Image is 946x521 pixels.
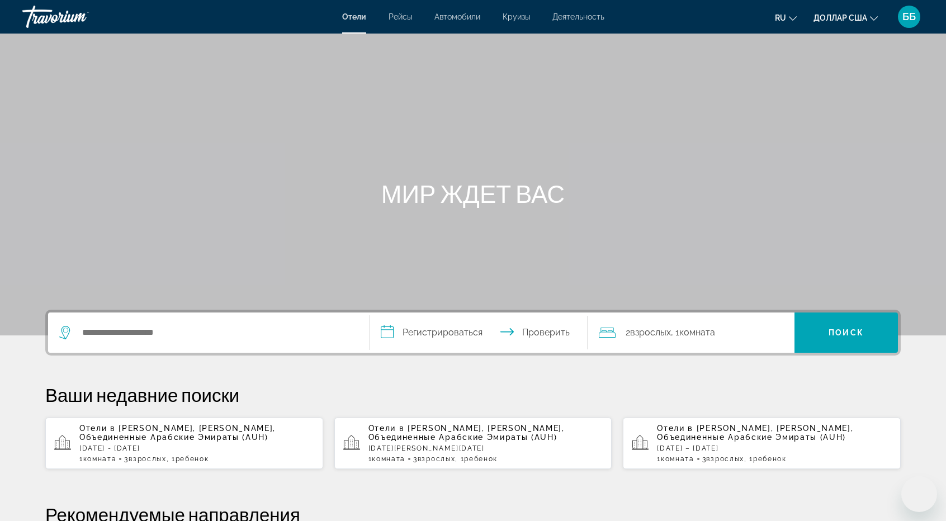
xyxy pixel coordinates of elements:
font: комната [83,455,117,463]
font: [DATE] - [DATE] [79,444,140,452]
font: [DATE] – [DATE] [657,444,718,452]
font: 3 [124,455,129,463]
font: 2 [626,327,630,338]
font: комната [661,455,694,463]
font: взрослых [129,455,166,463]
font: доллар США [813,13,867,22]
font: , 1 [167,455,176,463]
button: Отели в [PERSON_NAME], [PERSON_NAME], Объединенные Арабские Эмираты (AUH)[DATE][PERSON_NAME][DATE... [334,417,612,470]
font: 1 [657,455,661,463]
div: Виджет поиска [48,312,898,353]
button: Отели в [PERSON_NAME], [PERSON_NAME], Объединенные Арабские Эмираты (AUH)[DATE] – [DATE]1комната3... [623,417,901,470]
font: , 1 [744,455,753,463]
button: Выберите дату заезда и выезда [370,312,588,353]
font: ru [775,13,786,22]
font: Поиск [829,328,864,337]
a: Деятельность [552,12,604,21]
button: Отели в [PERSON_NAME], [PERSON_NAME], Объединенные Арабские Эмираты (AUH)[DATE] - [DATE]1комната3... [45,417,323,470]
font: Отели в [368,424,405,433]
a: Автомобили [434,12,480,21]
font: 1 [368,455,372,463]
font: [DATE][PERSON_NAME][DATE] [368,444,485,452]
font: Отели в [79,424,116,433]
font: взрослых [630,327,671,338]
font: , 1 [455,455,464,463]
a: Круизы [503,12,530,21]
a: Отели [342,12,366,21]
font: 3 [702,455,707,463]
font: Ваши недавние поиски [45,383,239,406]
font: ребенок [753,455,787,463]
button: Изменить язык [775,10,797,26]
font: 1 [79,455,83,463]
a: Рейсы [389,12,412,21]
font: ребенок [176,455,209,463]
font: [PERSON_NAME], [PERSON_NAME], Объединенные Арабские Эмираты (AUH) [368,424,565,442]
font: взрослых [706,455,744,463]
iframe: Кнопка запуска окна обмена сообщениями [901,476,937,512]
font: [PERSON_NAME], [PERSON_NAME], Объединенные Арабские Эмираты (AUH) [657,424,853,442]
font: [PERSON_NAME], [PERSON_NAME], Объединенные Арабские Эмираты (AUH) [79,424,276,442]
button: Поиск [794,312,898,353]
font: ББ [902,11,916,22]
font: взрослых [418,455,455,463]
font: МИР ЖДЕТ ВАС [381,179,565,208]
button: Меню пользователя [895,5,924,29]
font: 3 [413,455,418,463]
font: комната [372,455,405,463]
a: Травориум [22,2,134,31]
font: , 1 [671,327,679,338]
font: Отели в [657,424,693,433]
font: комната [679,327,715,338]
input: Поиск отеля [81,324,352,341]
font: ребенок [464,455,498,463]
button: Изменить валюту [813,10,878,26]
button: Путешественники: 2 взрослых, 0 детей [588,312,794,353]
